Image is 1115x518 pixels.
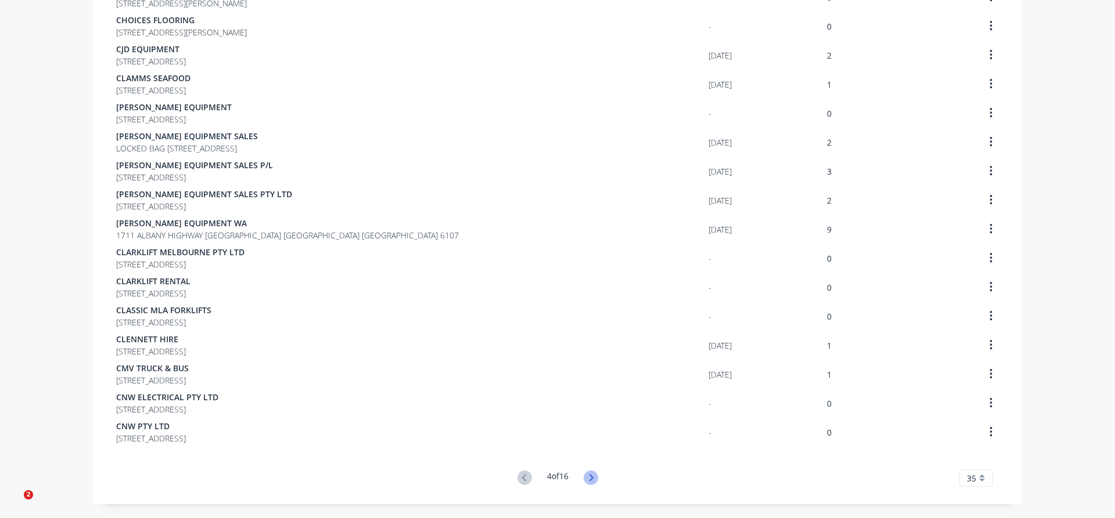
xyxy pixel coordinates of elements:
span: CHOICES FLOORING [116,14,247,26]
div: - [708,397,711,410]
span: [PERSON_NAME] EQUIPMENT SALES PTY LTD [116,188,292,200]
div: - [708,252,711,265]
span: [STREET_ADDRESS] [116,55,186,67]
div: [DATE] [708,49,732,61]
div: 0 [827,397,832,410]
span: CLAMMS SEAFOOD [116,72,190,84]
span: [STREET_ADDRESS] [116,374,189,386]
span: [STREET_ADDRESS] [116,200,292,212]
div: 1 [827,78,832,90]
span: [STREET_ADDRESS] [116,171,273,183]
span: CLARKLIFT MELBOURNE PTY LTD [116,246,244,258]
div: [DATE] [708,194,732,207]
div: 3 [827,165,832,178]
div: 2 [827,49,832,61]
span: [STREET_ADDRESS] [116,403,218,415]
div: 0 [827,281,832,294]
span: CJD EQUIPMENT [116,43,186,55]
div: [DATE] [708,368,732,381]
span: [STREET_ADDRESS] [116,345,186,357]
span: CLENNETT HIRE [116,333,186,345]
span: 2 [24,490,33,499]
div: 2 [827,136,832,148]
span: [STREET_ADDRESS] [116,432,186,444]
div: 4 of 16 [547,470,569,487]
div: 9 [827,223,832,236]
span: CLARKLIFT RENTAL [116,275,190,287]
span: [PERSON_NAME] EQUIPMENT SALES [116,130,258,142]
div: [DATE] [708,223,732,236]
span: [STREET_ADDRESS] [116,287,190,299]
span: 1711 ALBANY HIGHWAY [GEOGRAPHIC_DATA] [GEOGRAPHIC_DATA] [GEOGRAPHIC_DATA] 6107 [116,229,459,241]
div: [DATE] [708,339,732,352]
span: [PERSON_NAME] EQUIPMENT [116,101,232,113]
div: - [708,281,711,294]
div: 0 [827,252,832,265]
span: CMV TRUCK & BUS [116,362,189,374]
div: 0 [827,107,832,119]
div: 0 [827,426,832,439]
div: - [708,20,711,32]
span: [STREET_ADDRESS] [116,113,232,125]
span: CNW ELECTRICAL PTY LTD [116,391,218,403]
span: [PERSON_NAME] EQUIPMENT SALES P/L [116,159,273,171]
div: - [708,310,711,323]
span: CLASSIC MLA FORKLIFTS [116,304,211,316]
div: 0 [827,310,832,323]
span: [PERSON_NAME] EQUIPMENT WA [116,217,459,229]
div: 1 [827,339,832,352]
div: [DATE] [708,78,732,90]
span: [STREET_ADDRESS] [116,258,244,270]
div: 1 [827,368,832,381]
span: [STREET_ADDRESS][PERSON_NAME] [116,26,247,38]
div: 0 [827,20,832,32]
span: [STREET_ADDRESS] [116,84,190,96]
span: [STREET_ADDRESS] [116,316,211,328]
div: [DATE] [708,136,732,148]
div: - [708,426,711,439]
span: 35 [967,472,976,484]
div: [DATE] [708,165,732,178]
span: LOCKED BAG [STREET_ADDRESS] [116,142,258,154]
span: CNW PTY LTD [116,420,186,432]
div: - [708,107,711,119]
div: 2 [827,194,832,207]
